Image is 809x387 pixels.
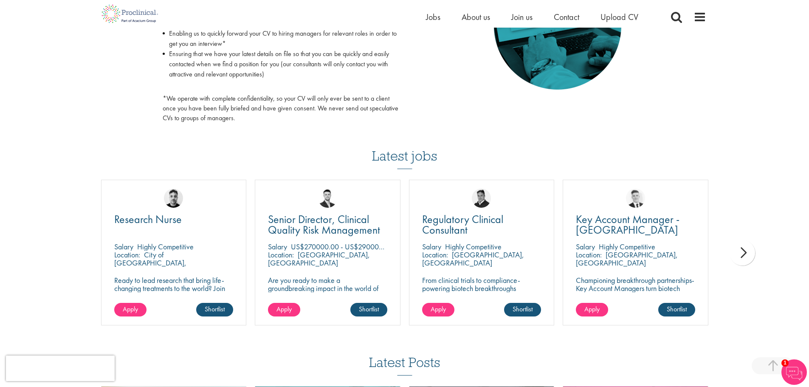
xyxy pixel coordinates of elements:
span: Location: [114,250,140,260]
a: Regulatory Clinical Consultant [422,214,541,235]
p: [GEOGRAPHIC_DATA], [GEOGRAPHIC_DATA] [576,250,678,268]
p: US$270000.00 - US$290000.00 per annum [291,242,426,251]
a: About us [462,11,490,23]
span: Location: [268,250,294,260]
div: next [730,240,755,266]
a: Apply [576,303,608,316]
li: Enabling us to quickly forward your CV to hiring managers for relevant roles in order to get you ... [163,28,398,49]
span: Regulatory Clinical Consultant [422,212,503,237]
a: Join us [511,11,533,23]
p: City of [GEOGRAPHIC_DATA], [GEOGRAPHIC_DATA] [114,250,186,276]
p: Highly Competitive [137,242,194,251]
a: Shortlist [658,303,695,316]
p: Ready to lead research that bring life-changing treatments to the world? Join our client at the f... [114,276,234,316]
a: Shortlist [350,303,387,316]
a: Senior Director, Clinical Quality Risk Management [268,214,387,235]
img: Dean Fisher [164,189,183,208]
a: Research Nurse [114,214,234,225]
a: Apply [268,303,300,316]
iframe: reCAPTCHA [6,356,115,381]
a: Apply [422,303,454,316]
a: Upload CV [600,11,638,23]
span: 1 [781,359,789,367]
p: *We operate with complete confidentiality, so your CV will only ever be sent to a client once you... [163,94,398,123]
p: Championing breakthrough partnerships-Key Account Managers turn biotech innovation into lasting c... [576,276,695,300]
a: Jobs [426,11,440,23]
img: Joshua Godden [318,189,337,208]
span: Salary [268,242,287,251]
a: Shortlist [196,303,233,316]
p: Highly Competitive [445,242,502,251]
p: Are you ready to make a groundbreaking impact in the world of biotechnology? Join a growing compa... [268,276,387,316]
span: Research Nurse [114,212,182,226]
p: [GEOGRAPHIC_DATA], [GEOGRAPHIC_DATA] [422,250,524,268]
a: Shortlist [504,303,541,316]
p: Highly Competitive [599,242,655,251]
h3: Latest Posts [369,355,440,376]
span: Senior Director, Clinical Quality Risk Management [268,212,380,237]
a: Contact [554,11,579,23]
span: Apply [431,305,446,314]
span: Location: [422,250,448,260]
span: Apply [123,305,138,314]
span: Salary [114,242,133,251]
p: From clinical trials to compliance-powering biotech breakthroughs remotely, where precision meets... [422,276,541,308]
img: Nicolas Daniel [626,189,645,208]
span: Salary [422,242,441,251]
h3: Latest jobs [372,127,437,169]
span: Salary [576,242,595,251]
a: Key Account Manager - [GEOGRAPHIC_DATA] [576,214,695,235]
span: Apply [276,305,292,314]
a: Apply [114,303,147,316]
span: Apply [584,305,600,314]
img: Chatbot [781,359,807,385]
span: Location: [576,250,602,260]
img: Peter Duvall [472,189,491,208]
span: Key Account Manager - [GEOGRAPHIC_DATA] [576,212,679,237]
p: [GEOGRAPHIC_DATA], [GEOGRAPHIC_DATA] [268,250,370,268]
li: Ensuring that we have your latest details on file so that you can be quickly and easily contacted... [163,49,398,90]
